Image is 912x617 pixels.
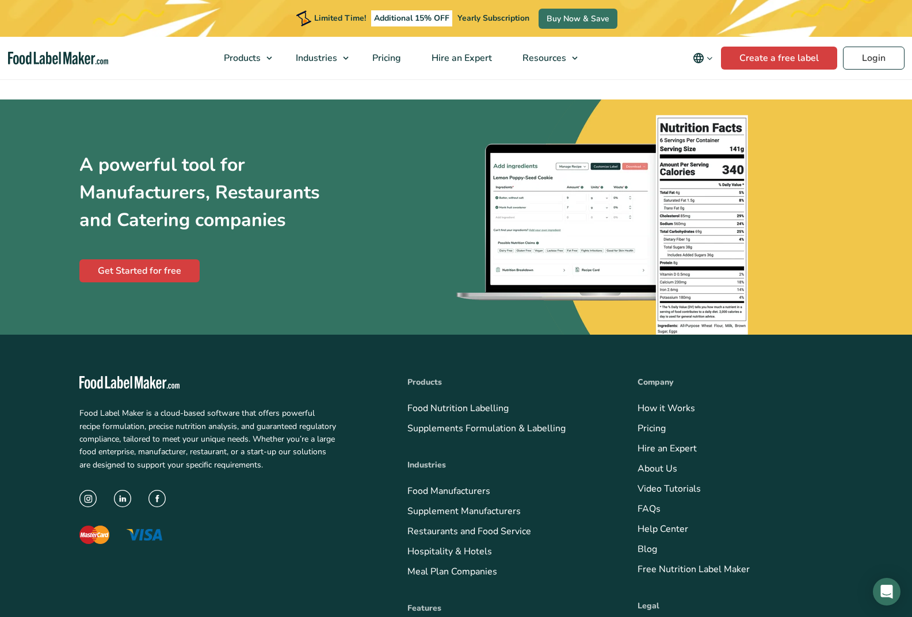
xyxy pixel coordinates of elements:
[519,52,567,64] span: Resources
[638,543,657,555] a: Blog
[407,459,603,472] p: Industries
[638,523,688,535] a: Help Center
[638,422,666,435] a: Pricing
[685,47,721,70] button: Change language
[407,505,521,518] a: Supplement Manufacturers
[428,52,493,64] span: Hire an Expert
[873,578,900,605] div: Open Intercom Messenger
[357,37,414,79] a: Pricing
[79,490,97,507] img: instagram icon
[79,376,180,389] img: Food Label Maker - white
[407,376,603,389] p: Products
[79,259,200,282] a: Get Started for free
[281,37,354,79] a: Industries
[638,376,833,389] p: Company
[407,545,492,558] a: Hospitality & Hotels
[638,442,697,455] a: Hire an Expert
[456,99,748,335] img: nutrition facts list Food Label Maker
[638,482,701,495] a: Video Tutorials
[292,52,338,64] span: Industries
[721,47,837,70] a: Create a free label
[638,563,750,576] a: Free Nutrition Label Maker
[220,52,262,64] span: Products
[127,529,162,541] img: The Visa logo with blue letters and a yellow flick above the
[369,52,402,64] span: Pricing
[209,37,278,79] a: Products
[407,565,497,578] a: Meal Plan Companies
[407,525,531,538] a: Restaurants and Food Service
[407,602,603,615] p: Features
[457,13,529,24] span: Yearly Subscription
[79,151,320,234] h3: A powerful tool for Manufacturers, Restaurants and Catering companies
[8,52,108,65] a: Food Label Maker homepage
[407,485,490,497] a: Food Manufacturers
[507,37,583,79] a: Resources
[407,422,566,435] a: Supplements Formulation & Labelling
[79,407,336,472] p: Food Label Maker is a cloud-based software that offers powerful recipe formulation, precise nutri...
[539,9,617,29] a: Buy Now & Save
[638,503,661,515] a: FAQs
[79,376,373,389] a: Food Label Maker homepage
[638,600,833,612] p: Legal
[638,402,695,415] a: How it Works
[79,526,109,543] img: The Mastercard logo displaying a red circle saying
[148,490,166,507] img: Facebook Icon
[371,10,452,26] span: Additional 15% OFF
[114,490,131,507] img: LinkedIn Icon
[407,402,509,415] a: Food Nutrition Labelling
[638,462,677,475] a: About Us
[843,47,905,70] a: Login
[314,13,366,24] span: Limited Time!
[417,37,505,79] a: Hire an Expert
